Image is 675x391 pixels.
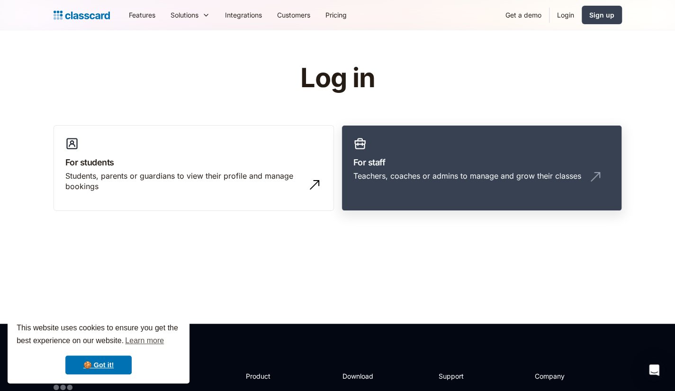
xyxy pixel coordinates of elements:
[54,125,334,211] a: For studentsStudents, parents or guardians to view their profile and manage bookings
[163,4,217,26] div: Solutions
[270,4,318,26] a: Customers
[246,371,297,381] h2: Product
[121,4,163,26] a: Features
[353,171,581,181] div: Teachers, coaches or admins to manage and grow their classes
[643,359,666,382] div: Open Intercom Messenger
[549,4,582,26] a: Login
[318,4,354,26] a: Pricing
[217,4,270,26] a: Integrations
[187,64,488,93] h1: Log in
[54,9,110,22] a: home
[439,371,477,381] h2: Support
[65,156,322,169] h3: For students
[582,6,622,24] a: Sign up
[498,4,549,26] a: Get a demo
[353,156,610,169] h3: For staff
[65,171,303,192] div: Students, parents or guardians to view their profile and manage bookings
[17,322,180,348] span: This website uses cookies to ensure you get the best experience on our website.
[171,10,198,20] div: Solutions
[65,355,132,374] a: dismiss cookie message
[342,371,381,381] h2: Download
[589,10,614,20] div: Sign up
[535,371,598,381] h2: Company
[124,334,165,348] a: learn more about cookies
[342,125,622,211] a: For staffTeachers, coaches or admins to manage and grow their classes
[8,313,189,383] div: cookieconsent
